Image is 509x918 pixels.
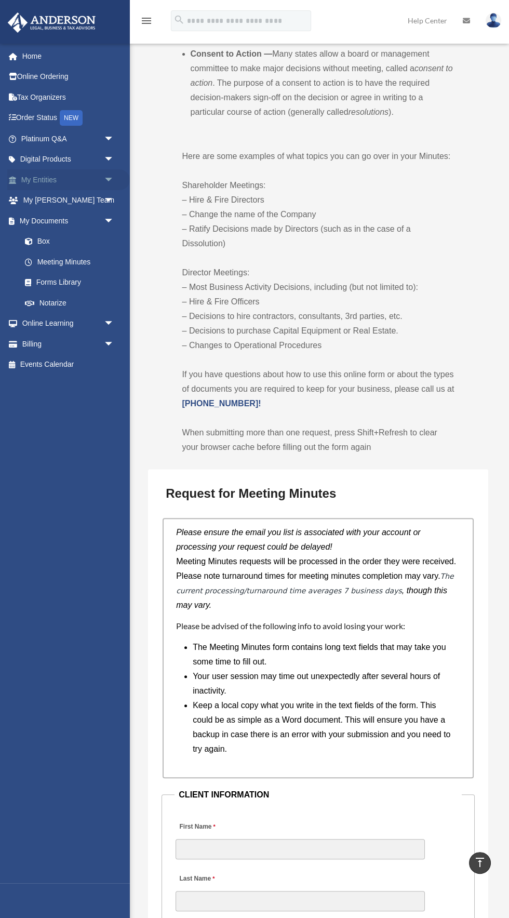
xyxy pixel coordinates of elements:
[7,87,130,108] a: Tax Organizers
[104,149,125,170] span: arrow_drop_down
[349,108,389,116] em: resolutions
[15,231,130,252] a: Box
[182,399,261,408] a: [PHONE_NUMBER]!
[104,190,125,211] span: arrow_drop_down
[60,110,83,126] div: NEW
[474,856,486,869] i: vertical_align_top
[182,178,454,251] p: Shareholder Meetings: – Hire & Fire Directors – Change the name of the Company – Ratify Decisions...
[7,66,130,87] a: Online Ordering
[176,820,218,834] label: First Name
[469,852,491,874] a: vertical_align_top
[173,14,185,25] i: search
[176,872,217,886] label: Last Name
[175,788,461,802] legend: CLIENT INFORMATION
[7,108,130,129] a: Order StatusNEW
[176,586,447,609] i: , though this may vary.
[7,149,130,170] a: Digital Productsarrow_drop_down
[104,210,125,232] span: arrow_drop_down
[191,78,213,87] em: action
[140,15,153,27] i: menu
[7,354,130,375] a: Events Calendar
[162,483,475,504] h3: Request for Meeting Minutes
[15,272,130,293] a: Forms Library
[104,334,125,355] span: arrow_drop_down
[7,313,130,334] a: Online Learningarrow_drop_down
[193,669,452,698] li: Your user session may time out unexpectedly after several hours of inactivity.
[182,265,454,353] p: Director Meetings: – Most Business Activity Decisions, including (but not limited to): – Hire & F...
[7,46,130,66] a: Home
[140,18,153,27] a: menu
[104,128,125,150] span: arrow_drop_down
[15,292,130,313] a: Notarize
[191,49,273,58] b: Consent to Action —
[104,169,125,191] span: arrow_drop_down
[176,554,460,613] p: Meeting Minutes requests will be processed in the order they were received. Please note turnaroun...
[7,334,130,354] a: Billingarrow_drop_down
[5,12,99,33] img: Anderson Advisors Platinum Portal
[176,528,420,551] i: Please ensure the email you list is associated with your account or processing your request could...
[7,210,130,231] a: My Documentsarrow_drop_down
[182,367,454,411] p: If you have questions about how to use this online form or about the types of documents you are r...
[191,47,454,119] li: Many states allow a board or management committee to make major decisions without meeting, called...
[182,425,454,455] p: When submitting more than one request, press Shift+Refresh to clear your browser cache before fil...
[104,313,125,335] span: arrow_drop_down
[176,620,460,632] h4: Please be advised of the following info to avoid losing your work:
[486,13,501,28] img: User Pic
[182,149,454,164] p: Here are some examples of what topics you can go over in your Minutes:
[7,169,130,190] a: My Entitiesarrow_drop_down
[7,190,130,211] a: My [PERSON_NAME] Teamarrow_drop_down
[193,640,452,669] li: The Meeting Minutes form contains long text fields that may take you some time to fill out.
[193,698,452,756] li: Keep a local copy what you write in the text fields of the form. This could be as simple as a Wor...
[176,572,453,595] em: The current processing/turnaround time averages 7 business days
[414,64,453,73] em: consent to
[15,251,125,272] a: Meeting Minutes
[7,128,130,149] a: Platinum Q&Aarrow_drop_down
